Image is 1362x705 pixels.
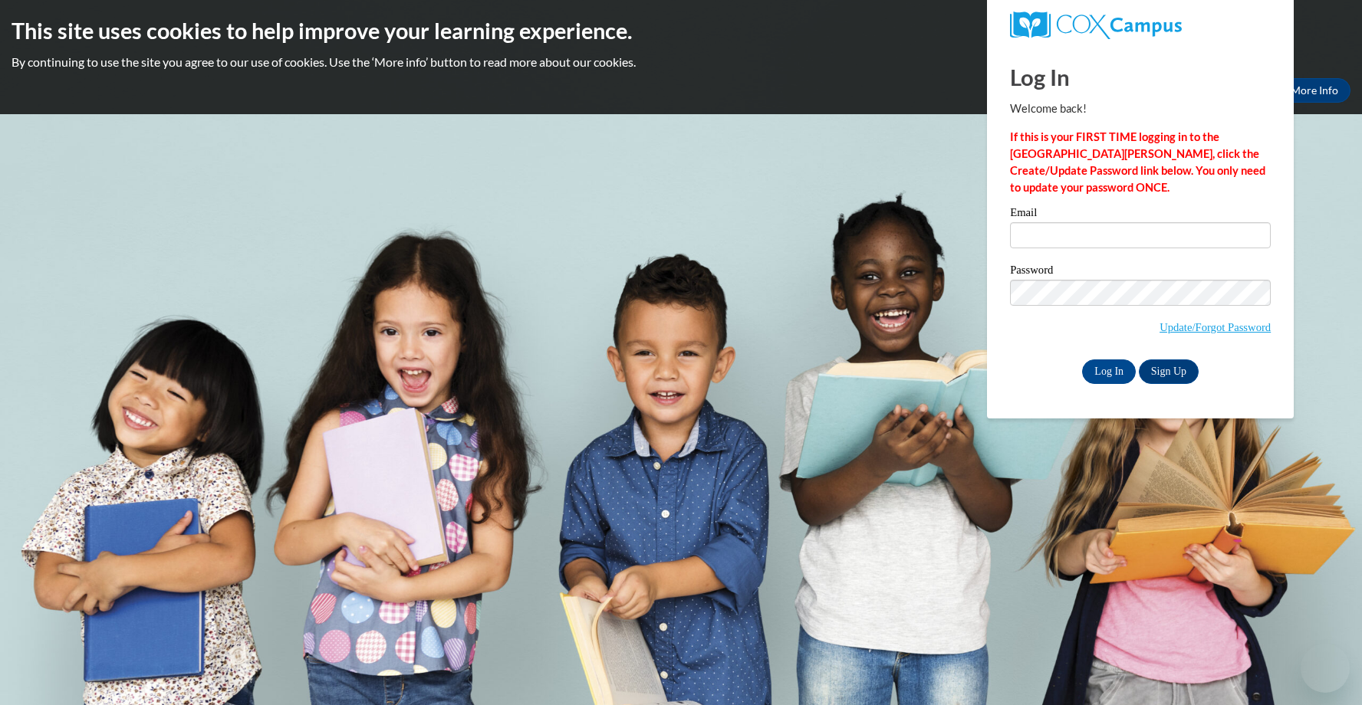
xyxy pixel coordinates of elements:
label: Password [1010,264,1271,280]
iframe: Button to launch messaging window [1301,644,1350,693]
p: By continuing to use the site you agree to our use of cookies. Use the ‘More info’ button to read... [12,54,1350,70]
strong: If this is your FIRST TIME logging in to the [GEOGRAPHIC_DATA][PERSON_NAME], click the Create/Upd... [1010,130,1265,194]
label: Email [1010,207,1271,222]
p: Welcome back! [1010,100,1271,117]
h1: Log In [1010,61,1271,93]
input: Log In [1082,359,1136,384]
a: More Info [1278,78,1350,103]
a: Sign Up [1139,359,1199,384]
img: COX Campus [1010,11,1182,39]
a: COX Campus [1010,11,1271,39]
a: Update/Forgot Password [1160,321,1271,333]
h2: This site uses cookies to help improve your learning experience. [12,15,1350,46]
